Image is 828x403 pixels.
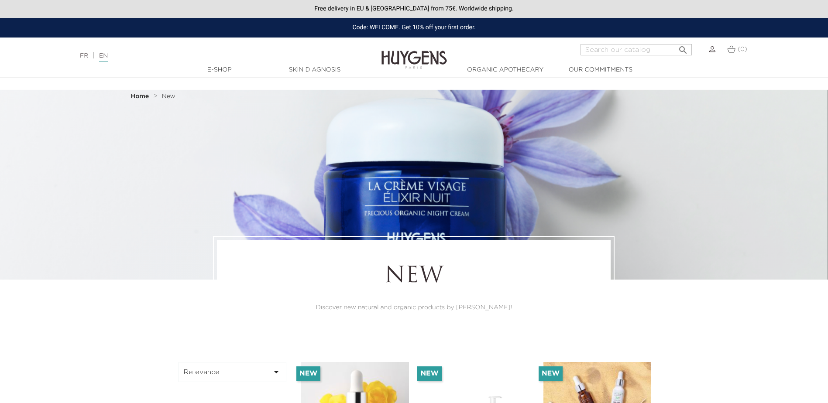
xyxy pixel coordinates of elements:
div: | [76,51,338,61]
i:  [271,367,282,377]
a: Skin Diagnosis [271,65,358,75]
a: Organic Apothecary [462,65,549,75]
li: New [417,366,441,381]
button: Relevance [179,362,287,382]
strong: Home [131,93,149,99]
a: Our commitments [557,65,644,75]
p: Discover new natural and organic products by [PERSON_NAME]! [241,303,587,312]
i:  [678,42,688,53]
a: E-Shop [176,65,263,75]
a: EN [99,53,108,62]
a: New [162,93,175,100]
a: FR [80,53,88,59]
li: New [539,366,563,381]
a: Home [131,93,151,100]
img: Huygens [381,37,447,70]
input: Search [581,44,692,55]
h1: New [241,264,587,290]
li: New [296,366,320,381]
button:  [675,41,691,53]
span: (0) [738,46,747,52]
